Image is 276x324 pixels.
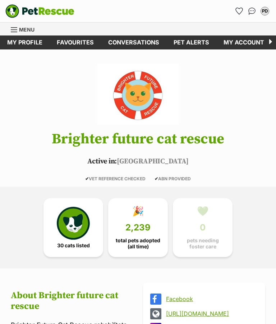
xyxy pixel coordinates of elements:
span: Active in: [87,157,117,166]
a: Conversations [246,5,258,17]
a: Pet alerts [166,35,216,49]
button: My account [259,5,271,17]
img: Brighter future cat rescue [97,64,179,125]
span: 0 [200,223,206,233]
div: 🎉 [132,206,144,216]
a: conversations [101,35,166,49]
a: [URL][DOMAIN_NAME] [166,310,255,317]
a: Menu [11,23,40,35]
span: Menu [19,27,34,33]
h2: About Brighter future cat rescue [11,290,133,312]
span: total pets adopted (all time) [114,238,162,249]
a: 💚 0 pets needing foster care [173,198,233,257]
img: chat-41dd97257d64d25036548639549fe6c8038ab92f7586957e7f3b1b290dea8141.svg [248,8,256,15]
span: 2,239 [125,223,151,233]
icon: ✔ [155,176,158,181]
img: logo-e224e6f780fb5917bec1dbf3a21bbac754714ae5b6737aabdf751b685950b380.svg [5,4,74,18]
div: PD [261,8,268,15]
a: My account [216,35,271,49]
span: 30 cats listed [57,243,90,248]
a: Favourites [50,35,101,49]
a: Favourites [233,5,245,17]
a: Facebook [166,296,255,302]
img: cat-icon-068c71abf8fe30c970a85cd354bc8e23425d12f6e8612795f06af48be43a487a.svg [57,207,90,240]
span: ABN PROVIDED [155,176,191,181]
ul: Account quick links [233,5,271,17]
span: pets needing foster care [179,238,226,249]
div: 💚 [197,206,208,216]
span: VET REFERENCE CHECKED [85,176,146,181]
icon: ✔ [85,176,89,181]
a: PetRescue [5,4,74,18]
a: 30 cats listed [43,198,103,257]
a: 🎉 2,239 total pets adopted (all time) [108,198,168,257]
